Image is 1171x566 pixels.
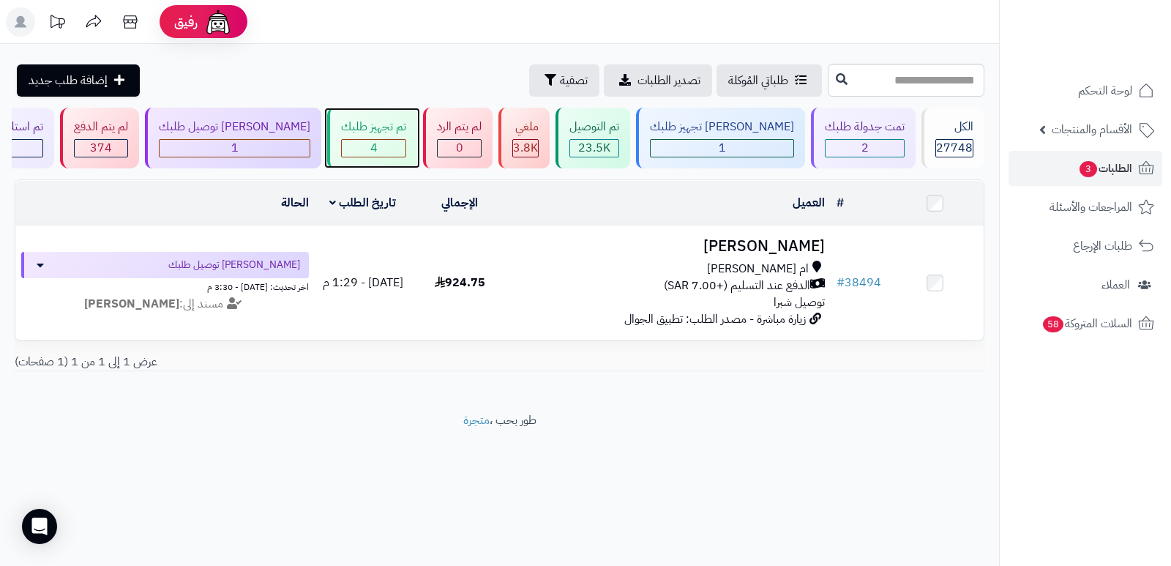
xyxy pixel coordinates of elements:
[168,258,300,272] span: [PERSON_NAME] توصيل طلبك
[420,108,495,168] a: لم يتم الرد 0
[74,119,128,135] div: لم يتم الدفع
[512,119,539,135] div: ملغي
[808,108,919,168] a: تمت جدولة طلبك 2
[203,7,233,37] img: ai-face.png
[826,140,904,157] div: 2
[1050,197,1132,217] span: المراجعات والأسئلة
[437,119,482,135] div: لم يتم الرد
[717,64,822,97] a: طلباتي المُوكلة
[1071,41,1157,72] img: logo-2.png
[514,238,825,255] h3: [PERSON_NAME]
[513,140,538,157] div: 3842
[861,139,869,157] span: 2
[793,194,825,212] a: العميل
[22,509,57,544] div: Open Intercom Messenger
[456,139,463,157] span: 0
[936,139,973,157] span: 27748
[553,108,633,168] a: تم التوصيل 23.5K
[1078,81,1132,101] span: لوحة التحكم
[159,119,310,135] div: [PERSON_NAME] توصيل طلبك
[825,119,905,135] div: تمت جدولة طلبك
[529,64,599,97] button: تصفية
[57,108,142,168] a: لم يتم الدفع 374
[435,274,485,291] span: 924.75
[728,72,788,89] span: طلباتي المُوكلة
[774,294,825,311] span: توصيل شبرا
[651,140,793,157] div: 1
[281,194,309,212] a: الحالة
[1101,275,1130,295] span: العملاء
[231,139,239,157] span: 1
[323,274,403,291] span: [DATE] - 1:29 م
[1009,228,1162,264] a: طلبات الإرجاع
[174,13,198,31] span: رفيق
[560,72,588,89] span: تصفية
[624,310,806,328] span: زيارة مباشرة - مصدر الطلب: تطبيق الجوال
[438,140,481,157] div: 0
[1078,158,1132,179] span: الطلبات
[569,119,619,135] div: تم التوصيل
[664,278,810,294] span: الدفع عند التسليم (+7.00 SAR)
[837,274,881,291] a: #38494
[84,295,179,313] strong: [PERSON_NAME]
[341,119,406,135] div: تم تجهيز طلبك
[90,139,112,157] span: 374
[17,64,140,97] a: إضافة طلب جديد
[1009,190,1162,225] a: المراجعات والأسئلة
[342,140,405,157] div: 4
[160,140,310,157] div: 1
[370,139,378,157] span: 4
[513,139,538,157] span: 3.8K
[1009,73,1162,108] a: لوحة التحكم
[441,194,478,212] a: الإجمالي
[1043,316,1063,332] span: 58
[39,7,75,40] a: تحديثات المنصة
[463,412,490,429] a: متجرة
[1073,236,1132,256] span: طلبات الإرجاع
[578,139,610,157] span: 23.5K
[495,108,553,168] a: ملغي 3.8K
[1009,267,1162,302] a: العملاء
[1080,161,1097,177] span: 3
[1041,313,1132,334] span: السلات المتروكة
[329,194,396,212] a: تاريخ الطلب
[21,278,309,294] div: اخر تحديث: [DATE] - 3:30 م
[1009,306,1162,341] a: السلات المتروكة58
[650,119,794,135] div: [PERSON_NAME] تجهيز طلبك
[1052,119,1132,140] span: الأقسام والمنتجات
[919,108,987,168] a: الكل27748
[1009,151,1162,186] a: الطلبات3
[604,64,712,97] a: تصدير الطلبات
[4,354,500,370] div: عرض 1 إلى 1 من 1 (1 صفحات)
[935,119,973,135] div: الكل
[10,296,320,313] div: مسند إلى:
[570,140,618,157] div: 23522
[837,274,845,291] span: #
[142,108,324,168] a: [PERSON_NAME] توصيل طلبك 1
[637,72,700,89] span: تصدير الطلبات
[633,108,808,168] a: [PERSON_NAME] تجهيز طلبك 1
[29,72,108,89] span: إضافة طلب جديد
[324,108,420,168] a: تم تجهيز طلبك 4
[719,139,726,157] span: 1
[75,140,127,157] div: 374
[707,261,809,278] span: ام [PERSON_NAME]
[837,194,844,212] a: #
